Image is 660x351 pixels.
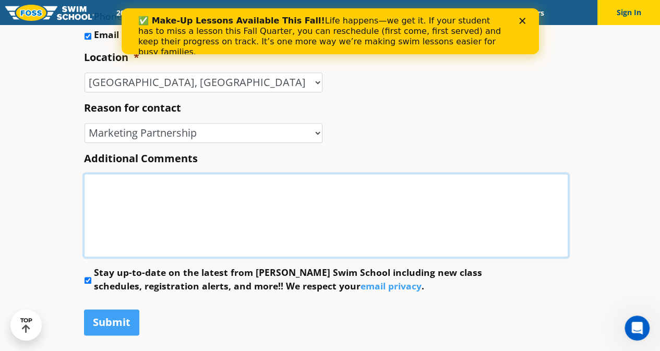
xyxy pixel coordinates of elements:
label: Stay up-to-date on the latest from [PERSON_NAME] Swim School including new class schedules, regis... [94,265,512,293]
label: Reason for contact [84,101,181,115]
a: Schools [173,8,217,18]
img: FOSS Swim School Logo [5,5,94,21]
div: Close [398,9,408,16]
a: 2025 Calendar [107,8,173,18]
a: Blog [476,8,509,18]
label: Additional Comments [84,152,198,165]
a: About FOSS [308,8,366,18]
div: Life happens—we get it. If your student has to miss a lesson this Fall Quarter, you can reschedul... [17,7,384,49]
a: Swim Like [PERSON_NAME] [366,8,477,18]
a: Careers [509,8,553,18]
input: Submit [84,309,139,335]
a: email privacy [361,280,422,292]
label: Email [94,28,119,41]
a: Swim Path® Program [217,8,308,18]
div: TOP [20,317,32,333]
iframe: Intercom live chat banner [122,8,539,54]
b: ✅ Make-Up Lessons Available This Fall! [17,7,203,17]
label: Location [84,51,139,64]
iframe: Intercom live chat [625,316,650,341]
